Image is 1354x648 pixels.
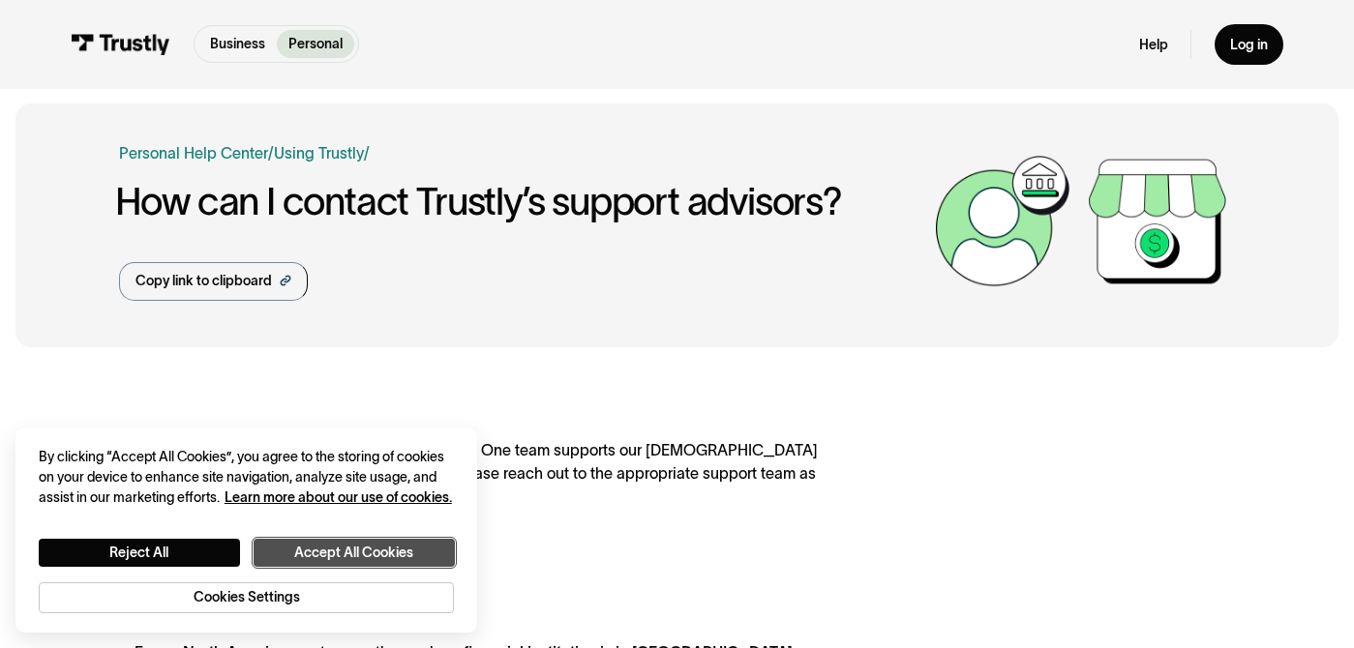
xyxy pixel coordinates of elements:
[254,539,455,568] button: Accept All Cookies
[39,582,455,613] button: Cookies Settings
[198,30,277,58] a: Business
[119,551,838,580] h5: [GEOGRAPHIC_DATA]
[268,142,274,165] div: /
[225,489,452,505] a: More information about your privacy, opens in a new tab
[1230,36,1268,53] div: Log in
[1215,24,1283,65] a: Log in
[288,34,343,54] p: Personal
[15,427,477,633] div: Cookie banner
[119,142,268,165] a: Personal Help Center
[115,181,926,223] h1: How can I contact Trustly’s support advisors?
[39,447,455,508] div: By clicking “Accept All Cookies”, you agree to the storing of cookies on your device to enhance s...
[210,34,265,54] p: Business
[71,34,170,55] img: Trustly Logo
[39,447,455,613] div: Privacy
[119,262,309,302] a: Copy link to clipboard
[277,30,354,58] a: Personal
[135,271,272,291] div: Copy link to clipboard
[1139,36,1168,53] a: Help
[39,539,240,568] button: Reject All
[274,145,364,162] a: Using Trustly
[364,142,370,165] div: /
